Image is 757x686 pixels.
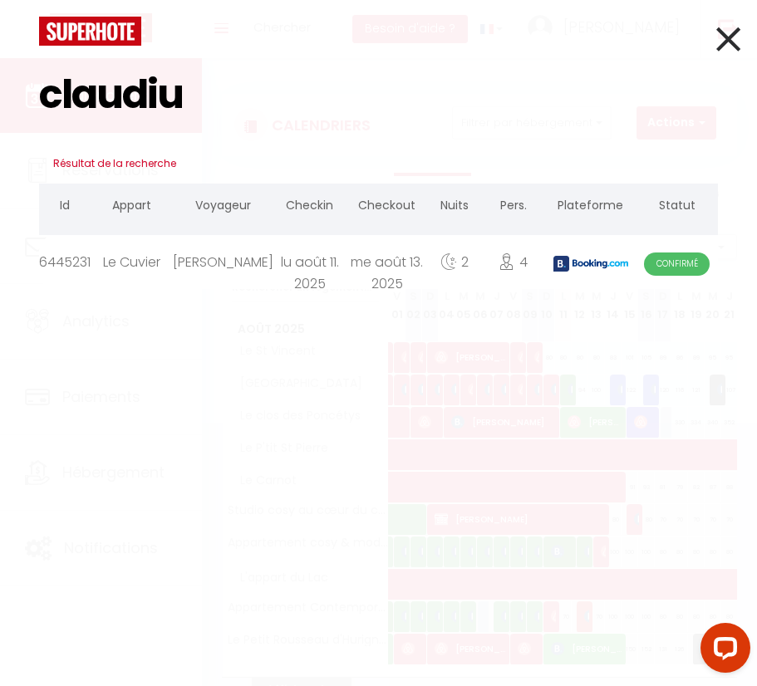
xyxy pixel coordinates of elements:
input: Tapez pour rechercher... [39,46,718,144]
th: Appart [91,184,173,231]
img: logo [39,17,141,46]
th: Checkin [273,184,346,231]
div: Le Cuvier [91,235,173,289]
span: Confirmé [644,252,710,276]
th: Voyageur [173,184,273,231]
div: [PERSON_NAME] [173,235,273,289]
div: 6445231 [39,235,91,289]
div: 2 [428,235,481,289]
h3: Résultat de la recherche [39,144,718,184]
th: Pers. [481,184,545,231]
th: Nuits [428,184,481,231]
th: Plateforme [545,184,636,231]
div: lu août 11. 2025 [273,235,346,289]
img: booking2.png [553,256,628,272]
div: 4 [481,235,545,289]
th: Id [39,184,91,231]
th: Statut [636,184,718,231]
th: Checkout [346,184,428,231]
iframe: LiveChat chat widget [687,616,757,686]
div: me août 13. 2025 [346,235,428,289]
